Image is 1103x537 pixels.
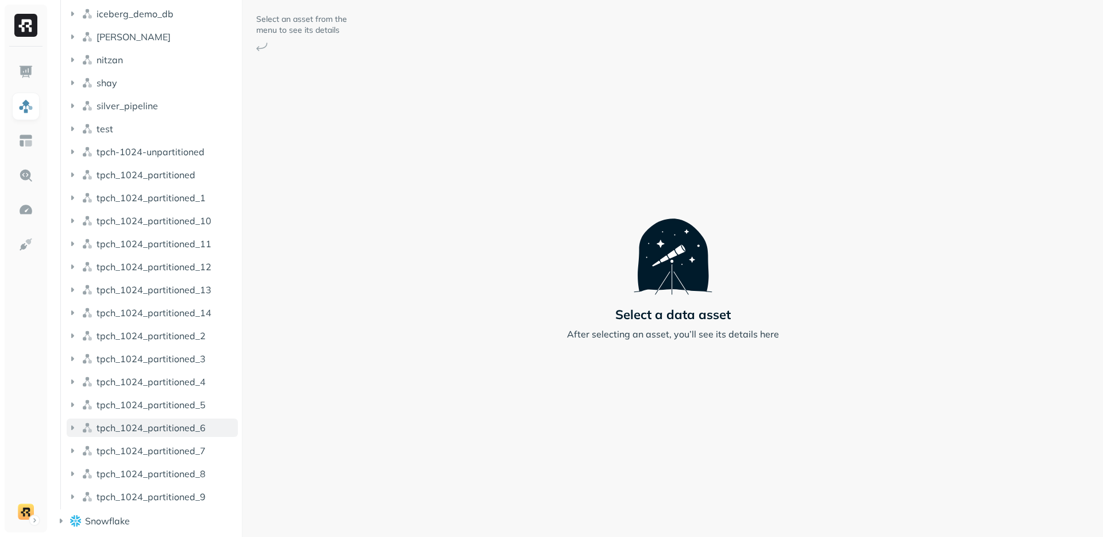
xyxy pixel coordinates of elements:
span: tpch_1024_partitioned_5 [97,399,206,411]
img: namespace [82,192,93,204]
button: tpch_1024_partitioned_9 [67,488,238,506]
span: tpch_1024_partitioned_7 [97,445,206,457]
img: namespace [82,376,93,388]
button: [PERSON_NAME] [67,28,238,46]
span: tpch_1024_partitioned_2 [97,330,206,342]
img: Query Explorer [18,168,33,183]
span: iceberg_demo_db [97,8,173,20]
img: Integrations [18,237,33,252]
button: iceberg_demo_db [67,5,238,23]
img: namespace [82,330,93,342]
button: shay [67,74,238,92]
img: namespace [82,215,93,227]
img: namespace [82,238,93,250]
span: test [97,123,113,135]
img: root [70,515,82,526]
span: tpch_1024_partitioned_11 [97,238,211,250]
p: Select a data asset [615,306,731,323]
span: tpch_1024_partitioned_4 [97,376,206,388]
button: tpch_1024_partitioned_11 [67,235,238,253]
button: tpch_1024_partitioned [67,166,238,184]
img: namespace [82,399,93,411]
img: Assets [18,99,33,114]
button: tpch_1024_partitioned_1 [67,189,238,207]
button: silver_pipeline [67,97,238,115]
img: namespace [82,77,93,89]
span: shay [97,77,117,89]
img: namespace [82,146,93,158]
button: tpch_1024_partitioned_5 [67,396,238,414]
img: namespace [82,54,93,66]
button: tpch_1024_partitioned_12 [67,258,238,276]
img: namespace [82,491,93,503]
span: tpch_1024_partitioned_13 [97,284,211,296]
img: namespace [82,31,93,43]
img: namespace [82,100,93,112]
img: Telescope [634,196,712,295]
p: Select an asset from the menu to see its details [256,14,348,36]
button: tpch-1024-unpartitioned [67,143,238,161]
img: namespace [82,422,93,434]
img: namespace [82,8,93,20]
button: tpch_1024_partitioned_2 [67,327,238,345]
img: namespace [82,261,93,273]
p: After selecting an asset, you’ll see its details here [567,327,779,341]
button: nitzan [67,51,238,69]
button: tpch_1024_partitioned_3 [67,350,238,368]
img: Arrow [256,43,268,51]
span: Snowflake [85,515,130,527]
span: tpch_1024_partitioned_8 [97,468,206,480]
img: demo [18,504,34,520]
img: namespace [82,123,93,135]
span: [PERSON_NAME] [97,31,171,43]
span: tpch_1024_partitioned_14 [97,307,211,319]
span: tpch_1024_partitioned_6 [97,422,206,434]
img: namespace [82,307,93,319]
span: silver_pipeline [97,100,158,112]
span: nitzan [97,54,123,66]
button: tpch_1024_partitioned_6 [67,419,238,437]
img: namespace [82,468,93,480]
button: tpch_1024_partitioned_13 [67,281,238,299]
span: tpch_1024_partitioned_9 [97,491,206,503]
span: tpch-1024-unpartitioned [97,146,205,158]
span: tpch_1024_partitioned_12 [97,261,211,273]
img: Asset Explorer [18,133,33,148]
span: tpch_1024_partitioned [97,169,195,181]
img: namespace [82,284,93,296]
span: tpch_1024_partitioned_1 [97,192,206,204]
img: namespace [82,169,93,181]
button: tpch_1024_partitioned_10 [67,212,238,230]
button: Snowflake [55,512,237,530]
img: Dashboard [18,64,33,79]
button: tpch_1024_partitioned_8 [67,465,238,483]
button: tpch_1024_partitioned_7 [67,442,238,460]
button: tpch_1024_partitioned_14 [67,304,238,322]
img: namespace [82,353,93,365]
span: tpch_1024_partitioned_3 [97,353,206,365]
img: namespace [82,445,93,457]
button: test [67,120,238,138]
button: tpch_1024_partitioned_4 [67,373,238,391]
img: Ryft [14,14,37,37]
span: tpch_1024_partitioned_10 [97,215,211,227]
img: Optimization [18,202,33,217]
